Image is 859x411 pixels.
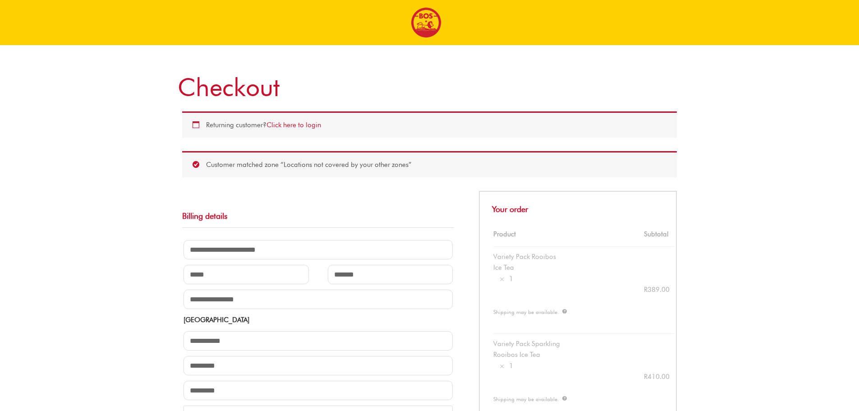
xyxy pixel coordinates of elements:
[182,151,677,177] div: Customer matched zone “Locations not covered by your other zones”
[182,111,677,138] div: Returning customer?
[182,202,454,228] h3: Billing details
[411,7,441,38] img: BOS logo finals-200px
[266,121,321,129] a: Click here to login
[178,72,681,102] h1: Checkout
[479,191,677,222] h3: Your order
[184,316,249,324] strong: [GEOGRAPHIC_DATA]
